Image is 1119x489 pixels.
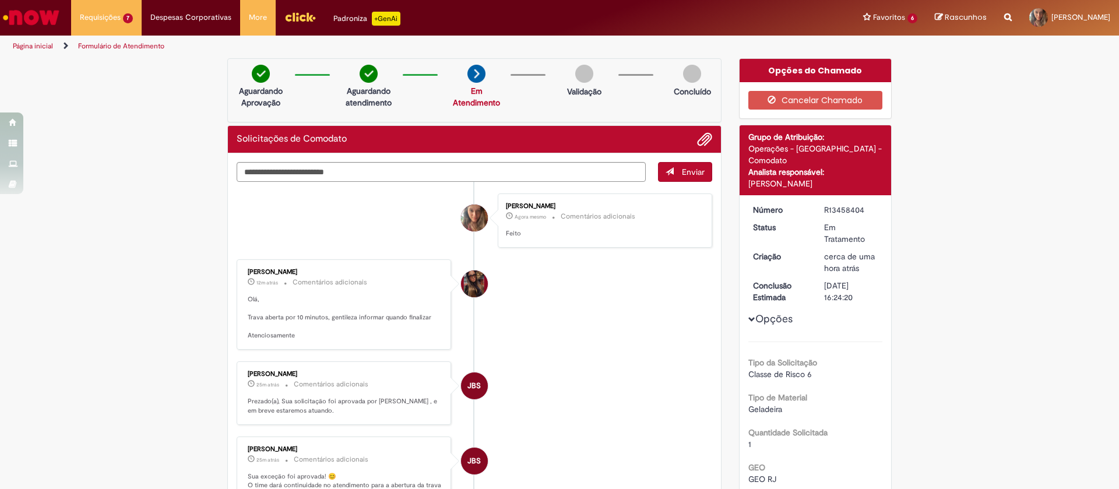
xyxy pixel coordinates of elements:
button: Adicionar anexos [697,132,712,147]
img: click_logo_yellow_360x200.png [284,8,316,26]
span: 25m atrás [256,381,279,388]
span: GEO RJ [748,474,776,484]
b: GEO [748,462,765,473]
div: Jacqueline Batista Shiota [461,448,488,474]
b: Tipo de Material [748,392,807,403]
div: Grupo de Atribuição: [748,131,883,143]
span: More [249,12,267,23]
div: [PERSON_NAME] [248,269,442,276]
div: Operações - [GEOGRAPHIC_DATA] - Comodato [748,143,883,166]
span: Favoritos [873,12,905,23]
small: Comentários adicionais [293,277,367,287]
span: Rascunhos [945,12,987,23]
span: JBS [467,447,481,475]
div: [PERSON_NAME] [248,446,442,453]
span: 25m atrás [256,456,279,463]
span: Enviar [682,167,705,177]
small: Comentários adicionais [294,455,368,465]
button: Enviar [658,162,712,182]
span: cerca de uma hora atrás [824,251,875,273]
dt: Status [744,221,816,233]
div: Em Tratamento [824,221,878,245]
span: Geladeira [748,404,782,414]
div: Clara da Cruz de Oliveira [461,205,488,231]
div: [PERSON_NAME] [748,178,883,189]
time: 28/08/2025 15:37:25 [256,279,278,286]
img: arrow-next.png [467,65,485,83]
p: Olá, Trava aberta por 10 minutos, gentileza informar quando finalizar Atenciosamente [248,295,442,341]
h2: Solicitações de Comodato Histórico de tíquete [237,134,347,145]
div: Opções do Chamado [740,59,892,82]
time: 28/08/2025 15:24:20 [256,381,279,388]
textarea: Digite sua mensagem aqui... [237,162,646,182]
div: undefined Online [461,270,488,297]
span: 7 [123,13,133,23]
span: Requisições [80,12,121,23]
div: [PERSON_NAME] [506,203,700,210]
a: Página inicial [13,41,53,51]
div: Analista responsável: [748,166,883,178]
p: Aguardando Aprovação [233,85,289,108]
b: Tipo da Solicitação [748,357,817,368]
small: Comentários adicionais [294,379,368,389]
dt: Conclusão Estimada [744,280,816,303]
b: Quantidade Solicitada [748,427,828,438]
p: Feito [506,229,700,238]
span: [PERSON_NAME] [1051,12,1110,22]
div: Jacqueline Batista Shiota [461,372,488,399]
time: 28/08/2025 14:52:50 [824,251,875,273]
img: check-circle-green.png [360,65,378,83]
a: Em Atendimento [453,86,500,108]
img: check-circle-green.png [252,65,270,83]
p: Aguardando atendimento [340,85,397,108]
p: +GenAi [372,12,400,26]
span: Agora mesmo [515,213,546,220]
div: [DATE] 16:24:20 [824,280,878,303]
span: 6 [907,13,917,23]
img: ServiceNow [1,6,61,29]
p: Concluído [674,86,711,97]
span: JBS [467,372,481,400]
a: Rascunhos [935,12,987,23]
span: Despesas Corporativas [150,12,231,23]
div: R13458404 [824,204,878,216]
div: Padroniza [333,12,400,26]
dt: Número [744,204,816,216]
a: Formulário de Atendimento [78,41,164,51]
span: Classe de Risco 6 [748,369,812,379]
button: Cancelar Chamado [748,91,883,110]
time: 28/08/2025 15:24:15 [256,456,279,463]
span: 12m atrás [256,279,278,286]
small: Comentários adicionais [561,212,635,221]
div: [PERSON_NAME] [248,371,442,378]
div: 28/08/2025 14:52:50 [824,251,878,274]
dt: Criação [744,251,816,262]
time: 28/08/2025 15:49:23 [515,213,546,220]
p: Validação [567,86,601,97]
span: 1 [748,439,751,449]
img: img-circle-grey.png [683,65,701,83]
p: Prezado(a), Sua solicitação foi aprovada por [PERSON_NAME] , e em breve estaremos atuando. [248,397,442,415]
ul: Trilhas de página [9,36,737,57]
img: img-circle-grey.png [575,65,593,83]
